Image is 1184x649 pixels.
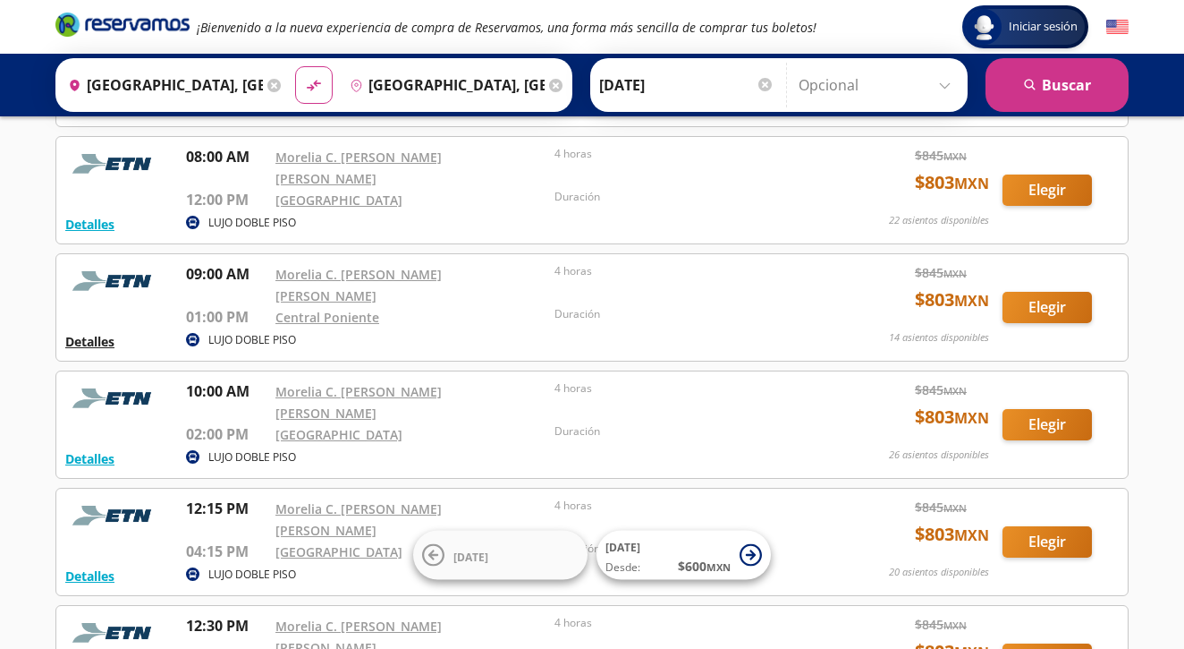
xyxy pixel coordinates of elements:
[596,531,771,580] button: [DATE]Desde:$600MXN
[599,63,774,107] input: Elegir Fecha
[1002,409,1092,440] button: Elegir
[554,423,825,440] p: Duración
[65,380,164,416] img: RESERVAMOS
[954,174,989,193] small: MXN
[1002,18,1085,36] span: Iniciar sesión
[554,189,825,205] p: Duración
[554,615,825,631] p: 4 horas
[985,58,1129,112] button: Buscar
[915,498,967,517] span: $ 845
[554,498,825,514] p: 4 horas
[275,309,379,326] a: Central Poniente
[65,146,164,182] img: RESERVAMOS
[915,263,967,282] span: $ 845
[275,192,402,209] a: [GEOGRAPHIC_DATA]
[554,263,825,279] p: 4 horas
[186,380,266,402] p: 10:00 AM
[186,423,266,445] p: 02:00 PM
[554,380,825,397] p: 4 horas
[186,189,266,210] p: 12:00 PM
[453,549,488,564] span: [DATE]
[915,380,967,399] span: $ 845
[1002,175,1092,206] button: Elegir
[275,149,442,187] a: Morelia C. [PERSON_NAME] [PERSON_NAME]
[343,63,545,107] input: Buscar Destino
[915,404,989,431] span: $ 803
[186,615,266,636] p: 12:30 PM
[186,263,266,285] p: 09:00 AM
[208,449,296,465] p: LUJO DOBLE PISO
[65,332,114,351] button: Detalles
[954,291,989,311] small: MXN
[55,11,190,38] i: Brand Logo
[186,306,266,328] p: 01:00 PM
[65,449,114,468] button: Detalles
[275,543,402,560] a: [GEOGRAPHIC_DATA]
[275,500,442,539] a: Morelia C. [PERSON_NAME] [PERSON_NAME]
[954,525,989,545] small: MXN
[678,557,731,576] span: $ 600
[706,560,731,574] small: MXN
[208,332,296,348] p: LUJO DOBLE PISO
[275,383,442,422] a: Morelia C. [PERSON_NAME] [PERSON_NAME]
[65,498,164,534] img: RESERVAMOS
[554,146,825,162] p: 4 horas
[65,263,164,299] img: RESERVAMOS
[915,286,989,313] span: $ 803
[889,330,989,346] p: 14 asientos disponibles
[186,541,266,562] p: 04:15 PM
[605,540,640,555] span: [DATE]
[55,11,190,43] a: Brand Logo
[915,615,967,634] span: $ 845
[943,149,967,163] small: MXN
[954,408,989,428] small: MXN
[65,215,114,234] button: Detalles
[1002,526,1092,558] button: Elegir
[197,19,816,36] em: ¡Bienvenido a la nueva experiencia de compra de Reservamos, una forma más sencilla de comprar tus...
[186,498,266,519] p: 12:15 PM
[605,559,640,576] span: Desde:
[208,215,296,231] p: LUJO DOBLE PISO
[943,619,967,632] small: MXN
[275,266,442,304] a: Morelia C. [PERSON_NAME] [PERSON_NAME]
[186,146,266,167] p: 08:00 AM
[208,567,296,583] p: LUJO DOBLE PISO
[915,169,989,196] span: $ 803
[1106,16,1129,38] button: English
[554,306,825,322] p: Duración
[889,565,989,580] p: 20 asientos disponibles
[889,448,989,463] p: 26 asientos disponibles
[799,63,959,107] input: Opcional
[413,531,588,580] button: [DATE]
[943,384,967,397] small: MXN
[943,501,967,515] small: MXN
[1002,292,1092,323] button: Elegir
[889,213,989,228] p: 22 asientos disponibles
[61,63,263,107] input: Buscar Origen
[915,146,967,165] span: $ 845
[943,267,967,280] small: MXN
[915,521,989,548] span: $ 803
[275,426,402,443] a: [GEOGRAPHIC_DATA]
[65,567,114,585] button: Detalles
